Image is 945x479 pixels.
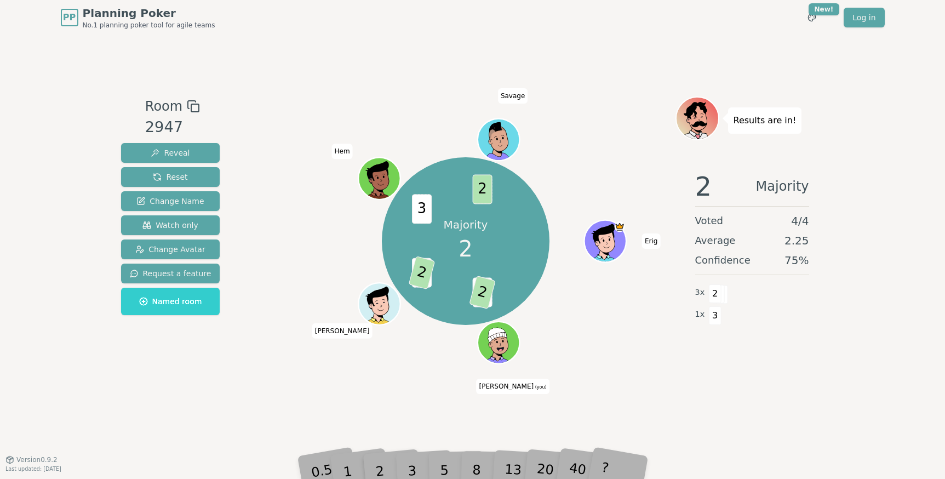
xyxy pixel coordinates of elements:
[477,379,549,394] span: Click to change your name
[444,217,488,232] p: Majority
[145,96,182,116] span: Room
[695,287,705,299] span: 3 x
[409,256,436,289] span: 2
[153,172,187,183] span: Reset
[469,276,496,309] span: 2
[151,147,190,158] span: Reveal
[709,284,721,303] span: 2
[121,191,220,211] button: Change Name
[312,323,373,339] span: Click to change your name
[121,239,220,259] button: Change Avatar
[135,244,205,255] span: Change Avatar
[809,3,840,15] div: New!
[473,175,492,204] span: 2
[121,143,220,163] button: Reveal
[734,113,797,128] p: Results are in!
[844,8,884,27] a: Log in
[412,195,432,224] span: 3
[5,455,58,464] button: Version0.9.2
[802,8,822,27] button: New!
[121,215,220,235] button: Watch only
[83,21,215,30] span: No.1 planning poker tool for agile teams
[459,232,472,265] span: 2
[615,221,625,232] span: Erig is the host
[784,253,809,268] span: 75 %
[83,5,215,21] span: Planning Poker
[142,220,198,231] span: Watch only
[695,213,724,229] span: Voted
[121,288,220,315] button: Named room
[642,233,660,249] span: Click to change your name
[332,144,353,159] span: Click to change your name
[695,253,751,268] span: Confidence
[534,385,547,390] span: (you)
[695,309,705,321] span: 1 x
[756,173,809,199] span: Majority
[16,455,58,464] span: Version 0.9.2
[145,116,200,139] div: 2947
[498,88,528,104] span: Click to change your name
[479,323,518,362] button: Click to change your avatar
[784,233,809,248] span: 2.25
[709,306,721,325] span: 3
[121,264,220,283] button: Request a feature
[791,213,809,229] span: 4 / 4
[130,268,211,279] span: Request a feature
[139,296,202,307] span: Named room
[695,233,736,248] span: Average
[5,466,61,472] span: Last updated: [DATE]
[61,5,215,30] a: PPPlanning PokerNo.1 planning poker tool for agile teams
[121,167,220,187] button: Reset
[695,173,712,199] span: 2
[63,11,76,24] span: PP
[136,196,204,207] span: Change Name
